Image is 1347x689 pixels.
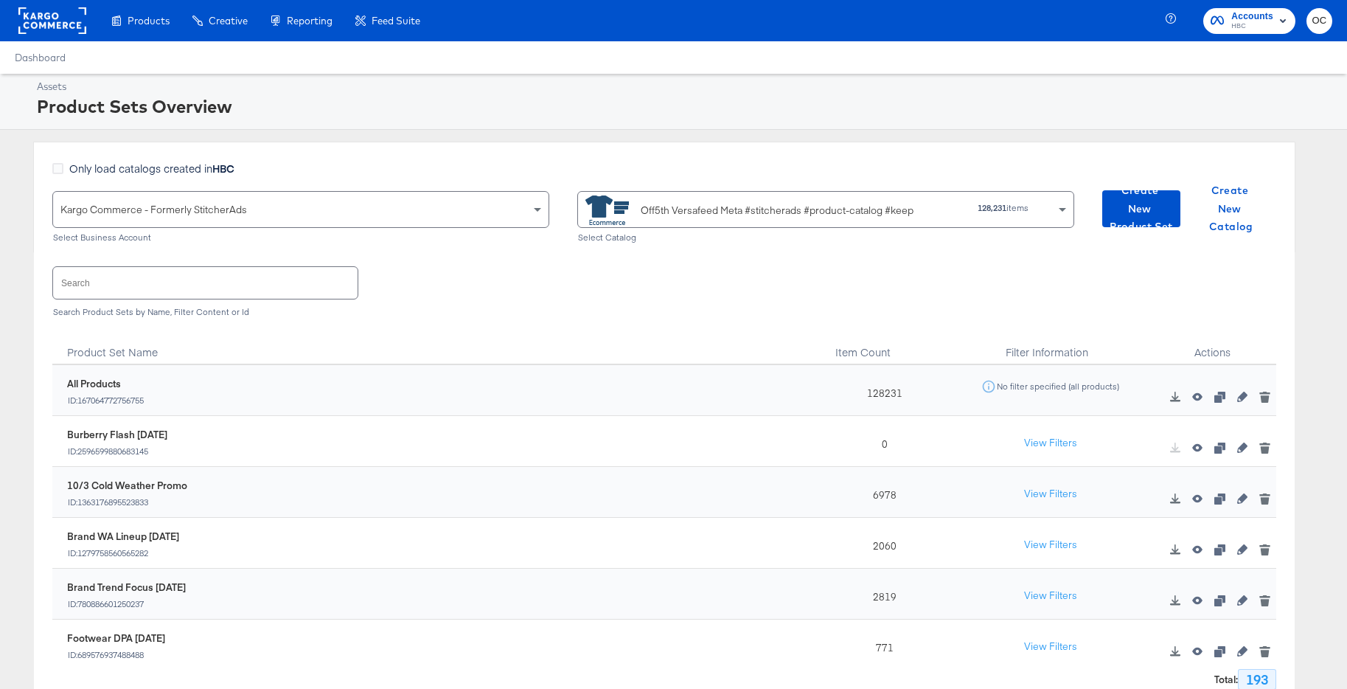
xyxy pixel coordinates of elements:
[818,518,945,569] div: 2060
[67,377,145,391] div: All Products
[1192,190,1270,227] button: Create New Catalog
[67,479,187,493] div: 10/3 Cold Weather Promo
[818,416,945,467] div: 0
[15,52,66,63] a: Dashboard
[1231,21,1273,32] span: HBC
[67,530,179,544] div: Brand WA Lineup [DATE]
[69,161,234,176] span: Only load catalogs created in
[641,203,913,218] div: Off5th Versafeed Meta #stitcherads #product-catalog #keep
[52,328,818,365] div: Product Set Name
[1203,8,1295,34] button: AccountsHBC
[1102,190,1180,227] button: Create New Product Set
[209,15,248,27] span: Creative
[212,161,234,176] strong: HBC
[1312,13,1326,30] span: OC
[1014,583,1087,609] button: View Filters
[67,650,165,660] div: ID: 689576937488488
[818,328,945,365] div: Item Count
[951,203,1030,213] div: items
[287,15,333,27] span: Reporting
[372,15,420,27] span: Feed Suite
[67,428,167,442] div: Burberry Flash [DATE]
[818,569,945,620] div: 2819
[577,232,1074,243] div: Select Catalog
[53,267,358,299] input: Search product sets
[818,467,945,518] div: 6978
[67,446,167,457] div: ID: 2596599880683145
[1198,181,1264,236] span: Create New Catalog
[128,15,170,27] span: Products
[1014,634,1087,660] button: View Filters
[67,581,186,595] div: Brand Trend Focus [DATE]
[67,395,145,406] div: ID: 167064772756755
[1214,673,1238,687] strong: Total :
[67,631,165,645] div: Footwear DPA [DATE]
[1108,181,1174,236] span: Create New Product Set
[944,328,1149,365] div: Filter Information
[818,365,945,416] div: 128231
[818,620,945,671] div: 771
[52,232,549,243] div: Select Business Account
[52,328,818,365] div: Toggle SortBy
[60,203,247,216] span: Kargo Commerce - Formerly StitcherAds
[67,599,186,609] div: ID: 780886601250237
[1231,9,1273,24] span: Accounts
[996,381,1120,392] div: No filter specified (all products)
[1014,532,1087,558] button: View Filters
[978,202,1006,213] strong: 128,231
[1149,328,1276,365] div: Actions
[67,497,187,508] div: ID: 1363176895523833
[1014,430,1087,457] button: View Filters
[818,328,945,365] div: Toggle SortBy
[52,307,1276,317] div: Search Product Sets by Name, Filter Content or Id
[67,548,179,558] div: ID: 1279758560565282
[37,94,1329,119] div: Product Sets Overview
[1014,481,1087,508] button: View Filters
[37,80,1329,94] div: Assets
[1306,8,1332,34] button: OC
